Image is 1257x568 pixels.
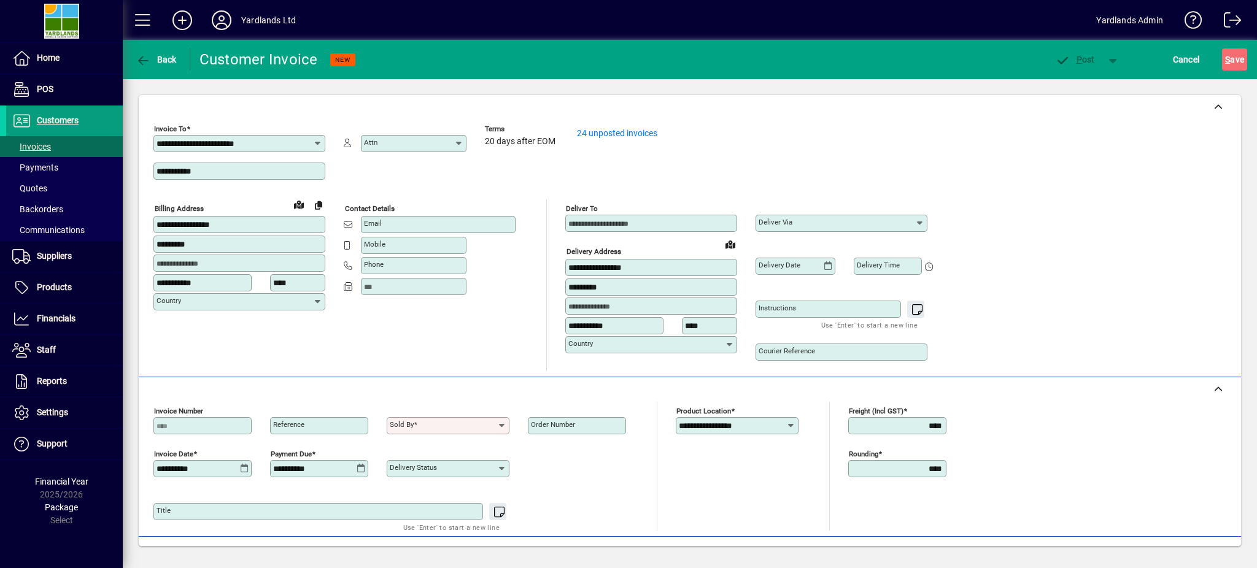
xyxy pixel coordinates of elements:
[6,136,123,157] a: Invoices
[364,260,384,269] mat-label: Phone
[12,225,85,235] span: Communications
[1215,2,1242,42] a: Logout
[12,183,47,193] span: Quotes
[202,9,241,31] button: Profile
[566,204,598,213] mat-label: Deliver To
[1096,10,1163,30] div: Yardlands Admin
[335,56,350,64] span: NEW
[273,420,304,429] mat-label: Reference
[154,450,193,458] mat-label: Invoice date
[485,125,559,133] span: Terms
[759,347,815,355] mat-label: Courier Reference
[1225,50,1244,69] span: ave
[37,53,60,63] span: Home
[364,240,385,248] mat-label: Mobile
[6,74,123,105] a: POS
[123,48,190,71] app-page-header-button: Back
[289,194,309,214] a: View on map
[6,178,123,199] a: Quotes
[821,318,918,332] mat-hint: Use 'Enter' to start a new line
[403,520,500,534] mat-hint: Use 'Enter' to start a new line
[136,55,177,64] span: Back
[6,397,123,428] a: Settings
[1055,55,1095,64] span: ost
[163,9,202,31] button: Add
[6,157,123,178] a: Payments
[568,339,593,348] mat-label: Country
[37,345,56,355] span: Staff
[241,10,296,30] div: Yardlands Ltd
[1222,48,1247,71] button: Save
[1170,48,1203,71] button: Cancel
[390,463,437,472] mat-label: Delivery status
[819,544,882,564] span: Product History
[12,204,63,214] span: Backorders
[1049,48,1101,71] button: Post
[37,313,75,323] span: Financials
[6,241,123,272] a: Suppliers
[6,220,123,240] a: Communications
[1077,55,1082,64] span: P
[37,251,72,261] span: Suppliers
[721,234,740,254] a: View on map
[35,477,88,486] span: Financial Year
[1175,2,1202,42] a: Knowledge Base
[531,420,575,429] mat-label: Order number
[364,219,382,228] mat-label: Email
[154,125,187,133] mat-label: Invoice To
[37,376,67,386] span: Reports
[271,450,312,458] mat-label: Payment due
[1158,544,1207,564] span: Product
[1173,50,1200,69] span: Cancel
[814,543,887,565] button: Product History
[1225,55,1230,64] span: S
[6,199,123,220] a: Backorders
[6,304,123,334] a: Financials
[857,261,900,269] mat-label: Delivery time
[37,84,53,94] span: POS
[37,407,68,417] span: Settings
[759,218,792,226] mat-label: Deliver via
[759,304,796,312] mat-label: Instructions
[849,450,878,458] mat-label: Rounding
[1151,543,1213,565] button: Product
[157,506,171,515] mat-label: Title
[577,128,657,138] a: 24 unposted invoices
[12,163,58,172] span: Payments
[849,407,903,415] mat-label: Freight (incl GST)
[6,366,123,397] a: Reports
[37,282,72,292] span: Products
[485,137,555,147] span: 20 days after EOM
[157,296,181,305] mat-label: Country
[6,429,123,459] a: Support
[154,407,203,415] mat-label: Invoice number
[390,420,414,429] mat-label: Sold by
[6,335,123,366] a: Staff
[309,195,328,215] button: Copy to Delivery address
[12,142,51,152] span: Invoices
[45,502,78,512] span: Package
[6,272,123,303] a: Products
[6,43,123,74] a: Home
[133,48,180,71] button: Back
[37,439,68,448] span: Support
[364,138,377,147] mat-label: Attn
[199,50,318,69] div: Customer Invoice
[759,261,800,269] mat-label: Delivery date
[37,115,79,125] span: Customers
[676,407,731,415] mat-label: Product location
